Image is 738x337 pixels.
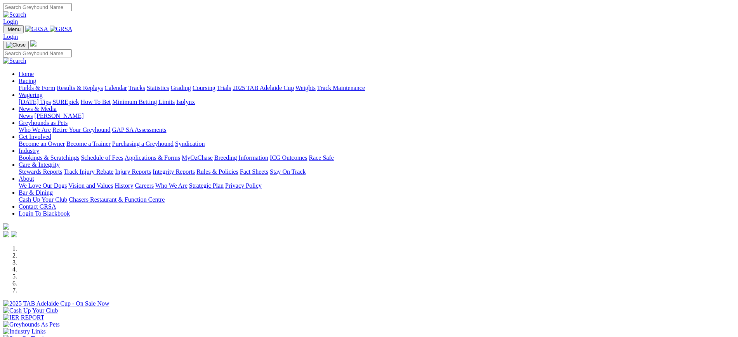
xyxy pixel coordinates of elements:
a: Industry [19,147,39,154]
a: News & Media [19,105,57,112]
a: Careers [135,182,154,189]
a: Get Involved [19,133,51,140]
a: MyOzChase [182,154,213,161]
a: ICG Outcomes [270,154,307,161]
a: Isolynx [176,99,195,105]
button: Toggle navigation [3,41,29,49]
a: Race Safe [309,154,333,161]
img: Search [3,57,26,64]
a: Tracks [128,85,145,91]
a: Stewards Reports [19,168,62,175]
a: Grading [171,85,191,91]
input: Search [3,3,72,11]
img: twitter.svg [11,231,17,237]
a: Who We Are [19,126,51,133]
a: Minimum Betting Limits [112,99,175,105]
img: logo-grsa-white.png [3,223,9,230]
a: Bar & Dining [19,189,53,196]
img: GRSA [50,26,73,33]
a: Who We Are [155,182,188,189]
a: Statistics [147,85,169,91]
a: Breeding Information [214,154,268,161]
a: Track Maintenance [317,85,365,91]
a: Care & Integrity [19,161,60,168]
a: History [115,182,133,189]
a: [PERSON_NAME] [34,112,83,119]
a: News [19,112,33,119]
a: Schedule of Fees [81,154,123,161]
a: Rules & Policies [196,168,238,175]
a: Injury Reports [115,168,151,175]
div: Greyhounds as Pets [19,126,735,133]
a: Weights [295,85,316,91]
button: Toggle navigation [3,25,24,33]
div: News & Media [19,112,735,119]
a: Chasers Restaurant & Function Centre [69,196,165,203]
a: Stay On Track [270,168,306,175]
a: Retire Your Greyhound [52,126,111,133]
a: How To Bet [81,99,111,105]
img: IER REPORT [3,314,44,321]
a: Fact Sheets [240,168,268,175]
a: Login [3,18,18,25]
a: Strategic Plan [189,182,224,189]
a: Privacy Policy [225,182,262,189]
div: Racing [19,85,735,92]
a: Wagering [19,92,43,98]
img: logo-grsa-white.png [30,40,36,47]
img: Search [3,11,26,18]
a: Greyhounds as Pets [19,119,68,126]
a: [DATE] Tips [19,99,51,105]
img: Greyhounds As Pets [3,321,60,328]
a: Contact GRSA [19,203,56,210]
a: GAP SA Assessments [112,126,167,133]
a: Integrity Reports [153,168,195,175]
a: SUREpick [52,99,79,105]
a: Bookings & Scratchings [19,154,79,161]
img: Cash Up Your Club [3,307,58,314]
a: Login [3,33,18,40]
a: Trials [217,85,231,91]
a: Purchasing a Greyhound [112,140,174,147]
div: About [19,182,735,189]
a: Home [19,71,34,77]
img: Industry Links [3,328,46,335]
a: Racing [19,78,36,84]
div: Wagering [19,99,735,105]
a: Calendar [104,85,127,91]
a: Results & Replays [57,85,103,91]
a: Login To Blackbook [19,210,70,217]
a: Applications & Forms [125,154,180,161]
img: facebook.svg [3,231,9,237]
a: Become an Owner [19,140,65,147]
a: We Love Our Dogs [19,182,67,189]
div: Industry [19,154,735,161]
div: Get Involved [19,140,735,147]
a: Cash Up Your Club [19,196,67,203]
a: Syndication [175,140,205,147]
input: Search [3,49,72,57]
a: About [19,175,34,182]
a: Vision and Values [68,182,113,189]
span: Menu [8,26,21,32]
img: Close [6,42,26,48]
a: Fields & Form [19,85,55,91]
img: GRSA [25,26,48,33]
a: 2025 TAB Adelaide Cup [233,85,294,91]
a: Coursing [193,85,215,91]
div: Care & Integrity [19,168,735,175]
img: 2025 TAB Adelaide Cup - On Sale Now [3,300,109,307]
div: Bar & Dining [19,196,735,203]
a: Track Injury Rebate [64,168,113,175]
a: Become a Trainer [66,140,111,147]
